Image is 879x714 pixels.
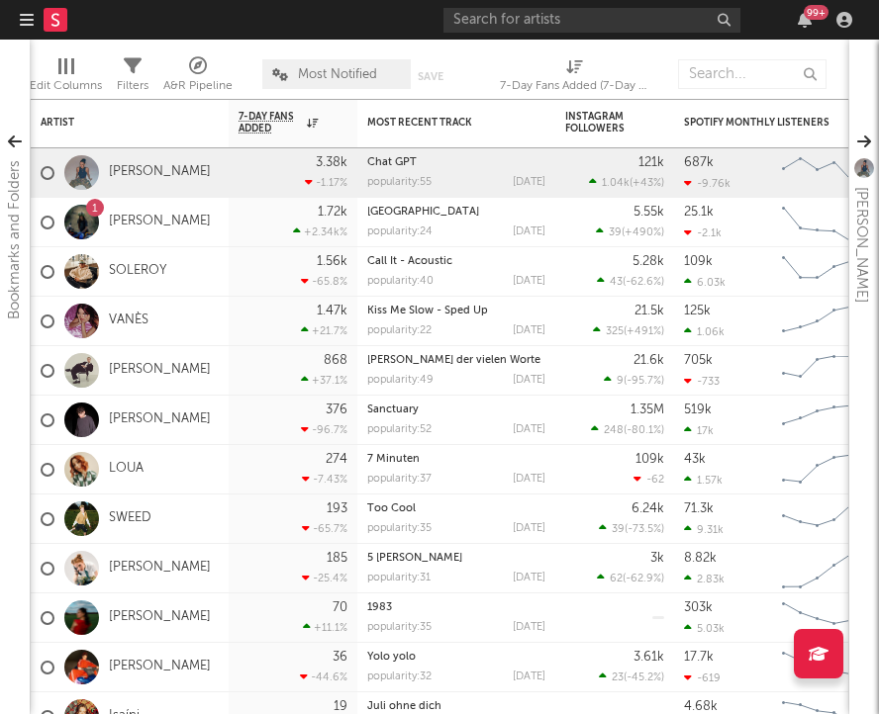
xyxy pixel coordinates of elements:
[513,276,545,287] div: [DATE]
[773,346,862,396] svg: Chart title
[367,256,545,267] div: Call It - Acoustic
[684,671,721,684] div: -619
[367,325,432,336] div: popularity: 22
[604,425,624,436] span: 248
[324,354,347,367] div: 868
[773,593,862,643] svg: Chart title
[500,74,648,98] div: 7-Day Fans Added (7-Day Fans Added)
[367,523,432,534] div: popularity: 35
[109,461,144,478] a: LOUA
[631,403,664,416] div: 1.35M
[367,573,431,583] div: popularity: 31
[334,700,347,713] div: 19
[684,502,714,515] div: 71.3k
[109,411,211,428] a: [PERSON_NAME]
[109,164,211,181] a: [PERSON_NAME]
[684,424,714,437] div: 17k
[367,375,434,386] div: popularity: 49
[367,355,540,366] a: [PERSON_NAME] der vielen Worte
[367,503,416,514] a: Too Cool
[367,671,432,682] div: popularity: 32
[117,74,148,98] div: Filters
[635,305,664,317] div: 21.5k
[513,474,545,485] div: [DATE]
[626,277,661,288] span: -62.6 %
[633,255,664,268] div: 5.28k
[367,207,545,218] div: Lago Maggiore
[632,502,664,515] div: 6.24k
[109,263,166,280] a: SOLEROY
[610,277,623,288] span: 43
[684,276,726,289] div: 6.03k
[513,523,545,534] div: [DATE]
[163,49,233,107] div: A&R Pipeline
[513,177,545,188] div: [DATE]
[612,672,624,683] span: 23
[684,375,720,388] div: -733
[302,572,347,584] div: -25.4 %
[798,12,812,28] button: 99+
[367,602,392,613] a: 1983
[684,552,717,565] div: 8.82k
[604,374,664,387] div: ( )
[367,454,545,465] div: 7 Minuten
[684,226,722,239] div: -2.1k
[617,376,624,387] span: 9
[684,601,713,614] div: 303k
[367,117,516,129] div: Most Recent Track
[633,178,661,189] span: +43 %
[30,49,102,107] div: Edit Columns
[317,305,347,317] div: 1.47k
[606,326,624,337] span: 325
[684,325,725,338] div: 1.06k
[367,177,432,188] div: popularity: 55
[3,160,27,319] div: Bookmarks and Folders
[626,574,661,584] span: -62.9 %
[589,176,664,189] div: ( )
[367,276,434,287] div: popularity: 40
[773,198,862,247] svg: Chart title
[301,324,347,337] div: +21.7 %
[300,670,347,683] div: -44.6 %
[293,225,347,238] div: +2.34k %
[773,396,862,445] svg: Chart title
[367,701,545,712] div: Juli ohne dich
[333,601,347,614] div: 70
[109,362,211,379] a: [PERSON_NAME]
[303,621,347,634] div: +11.1 %
[367,553,462,564] a: 5 [PERSON_NAME]
[367,622,432,633] div: popularity: 35
[634,354,664,367] div: 21.6k
[635,453,664,466] div: 109k
[418,71,443,82] button: Save
[305,176,347,189] div: -1.17 %
[327,552,347,565] div: 185
[612,524,625,535] span: 39
[773,643,862,692] svg: Chart title
[367,256,452,267] a: Call It - Acoustic
[367,553,545,564] div: 5 TB Geduld
[513,671,545,682] div: [DATE]
[773,297,862,346] svg: Chart title
[565,111,635,134] div: Instagram Followers
[301,423,347,436] div: -96.7 %
[316,156,347,169] div: 3.38k
[163,74,233,98] div: A&R Pipeline
[684,156,714,169] div: 687k
[109,659,211,675] a: [PERSON_NAME]
[684,453,706,466] div: 43k
[684,305,711,317] div: 125k
[634,651,664,664] div: 3.61k
[684,255,713,268] div: 109k
[773,148,862,198] svg: Chart title
[367,157,545,168] div: Chat GPT
[591,423,664,436] div: ( )
[684,177,731,190] div: -9.76k
[684,622,725,635] div: 5.03k
[443,8,740,33] input: Search for artists
[513,622,545,633] div: [DATE]
[627,425,661,436] span: -80.1 %
[367,602,545,613] div: 1983
[684,117,832,129] div: Spotify Monthly Listeners
[610,574,623,584] span: 62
